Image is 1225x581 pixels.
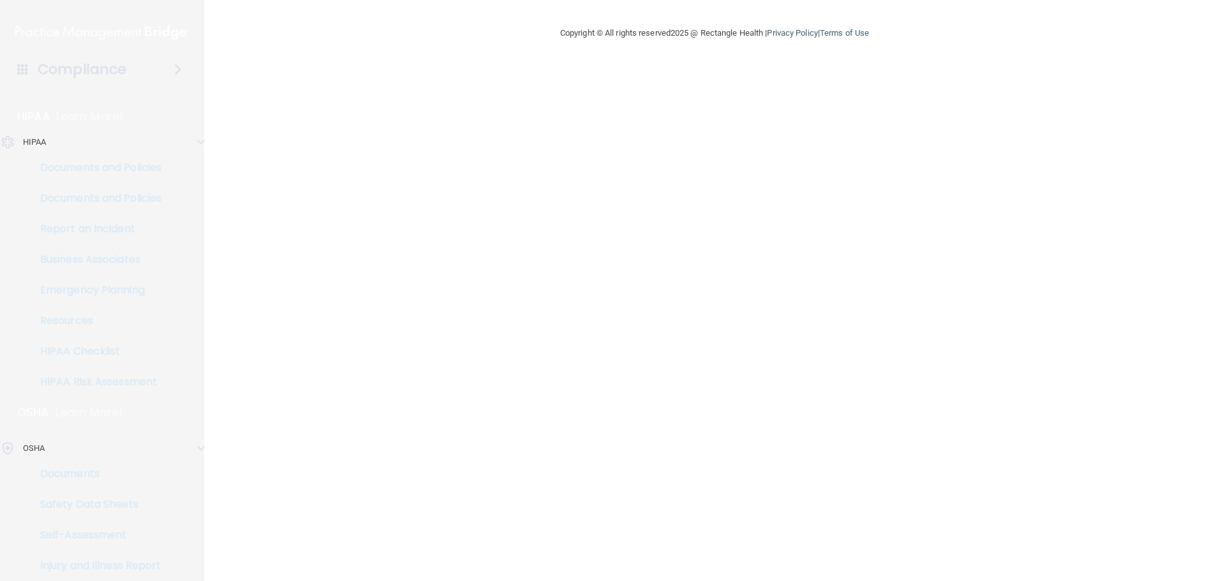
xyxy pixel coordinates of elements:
p: Business Associates [8,253,182,266]
p: Emergency Planning [8,284,182,297]
div: Copyright © All rights reserved 2025 @ Rectangle Health | | [482,13,947,54]
p: Report an Incident [8,223,182,235]
p: HIPAA [17,109,50,124]
p: Learn More! [56,109,124,124]
p: Learn More! [56,405,123,420]
a: Terms of Use [820,28,869,38]
p: HIPAA [23,135,47,150]
p: HIPAA Checklist [8,345,182,358]
a: Privacy Policy [767,28,817,38]
p: Resources [8,314,182,327]
p: OSHA [17,405,49,420]
p: Documents [8,467,182,480]
p: HIPAA Risk Assessment [8,376,182,388]
p: Injury and Illness Report [8,559,182,572]
p: Safety Data Sheets [8,498,182,511]
p: Documents and Policies [8,161,182,174]
img: PMB logo [15,20,189,45]
p: Documents and Policies [8,192,182,205]
p: OSHA [23,441,45,456]
h4: Compliance [38,61,126,78]
p: Self-Assessment [8,529,182,541]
